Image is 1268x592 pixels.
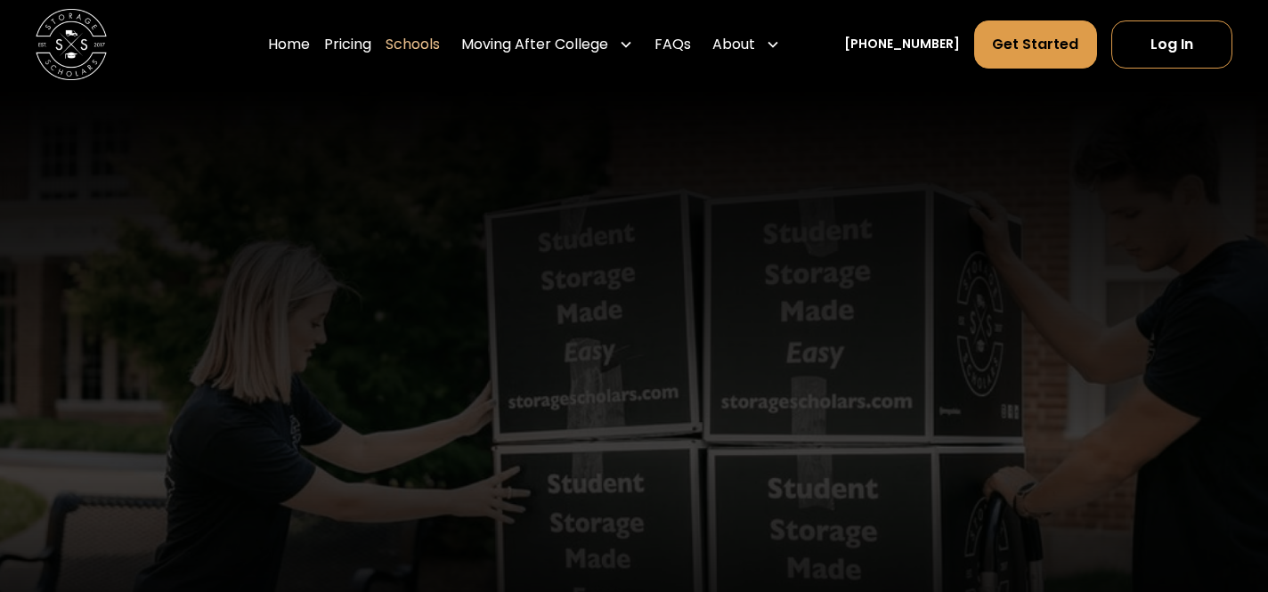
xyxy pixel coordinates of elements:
[1111,20,1232,69] a: Log In
[712,34,755,55] div: About
[974,20,1098,69] a: Get Started
[36,9,107,80] img: Storage Scholars main logo
[654,20,691,69] a: FAQs
[268,20,310,69] a: Home
[461,34,608,55] div: Moving After College
[844,35,960,53] a: [PHONE_NUMBER]
[386,20,440,69] a: Schools
[324,20,371,69] a: Pricing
